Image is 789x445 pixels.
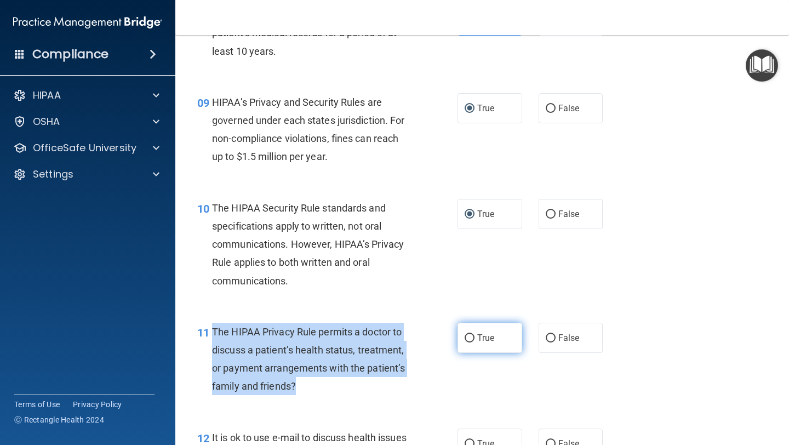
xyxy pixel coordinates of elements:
a: HIPAA [13,89,159,102]
span: Under HIPAA, practices are required to keep patient’s medical records for a period of at least 10... [212,9,405,56]
p: HIPAA [33,89,61,102]
a: OSHA [13,115,159,128]
h4: Compliance [32,47,108,62]
span: Ⓒ Rectangle Health 2024 [14,414,104,425]
span: False [558,333,580,343]
a: Terms of Use [14,399,60,410]
a: OfficeSafe University [13,141,159,155]
a: Settings [13,168,159,181]
input: True [465,210,474,219]
span: HIPAA’s Privacy and Security Rules are governed under each states jurisdiction. For non-complianc... [212,96,404,163]
span: 11 [197,326,209,339]
span: The HIPAA Privacy Rule permits a doctor to discuss a patient’s health status, treatment, or payme... [212,326,405,392]
a: Privacy Policy [73,399,122,410]
span: False [558,103,580,113]
iframe: Drift Widget Chat Controller [599,367,776,411]
input: False [546,210,556,219]
p: OSHA [33,115,60,128]
p: Settings [33,168,73,181]
span: True [477,209,494,219]
span: True [477,103,494,113]
span: The HIPAA Security Rule standards and specifications apply to written, not oral communications. H... [212,202,404,287]
input: True [465,334,474,343]
span: 10 [197,202,209,215]
span: 09 [197,96,209,110]
span: False [558,209,580,219]
span: 12 [197,432,209,445]
input: False [546,334,556,343]
img: PMB logo [13,12,162,33]
span: True [477,333,494,343]
p: OfficeSafe University [33,141,136,155]
input: True [465,105,474,113]
input: False [546,105,556,113]
button: Open Resource Center [746,49,778,82]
